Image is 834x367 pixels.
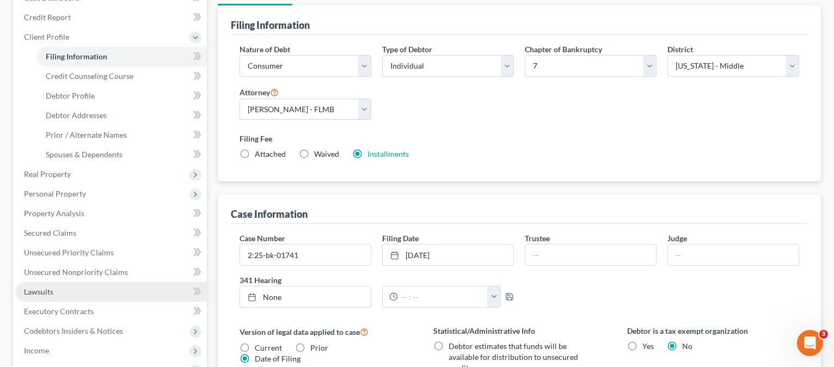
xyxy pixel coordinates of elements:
label: Filing Date [382,233,419,244]
span: Prior / Alternate Names [46,130,127,139]
label: District [667,44,693,55]
label: Type of Debtor [382,44,432,55]
span: Debtor Addresses [46,111,107,120]
input: -- [525,244,656,265]
a: None [240,286,371,307]
span: Personal Property [24,189,86,198]
a: Property Analysis [15,204,207,223]
a: Unsecured Nonpriority Claims [15,262,207,282]
a: Prior / Alternate Names [37,125,207,145]
label: Nature of Debt [240,44,290,55]
input: -- [668,244,799,265]
label: Version of legal data applied to case [240,325,412,338]
span: Lawsuits [24,287,53,296]
input: -- : -- [398,286,488,307]
label: Debtor is a tax exempt organization [627,325,799,337]
span: Property Analysis [24,209,84,218]
a: Unsecured Priority Claims [15,243,207,262]
a: Executory Contracts [15,302,207,321]
a: Debtor Profile [37,86,207,106]
span: Secured Claims [24,228,76,237]
label: Trustee [525,233,550,244]
span: Credit Report [24,13,71,22]
span: Waived [314,149,339,158]
a: [DATE] [383,244,513,265]
span: Spouses & Dependents [46,150,122,159]
span: Real Property [24,169,71,179]
input: Enter case number... [240,244,371,265]
a: Credit Report [15,8,207,27]
span: Credit Counseling Course [46,71,133,81]
span: Executory Contracts [24,307,94,316]
span: Codebtors Insiders & Notices [24,326,123,335]
label: 341 Hearing [234,274,519,286]
a: Filing Information [37,47,207,66]
span: Yes [642,341,654,351]
a: Debtor Addresses [37,106,207,125]
span: Income [24,346,49,355]
a: Lawsuits [15,282,207,302]
span: Attached [255,149,286,158]
span: Filing Information [46,52,107,61]
label: Judge [667,233,687,244]
span: No [682,341,692,351]
span: Debtor Profile [46,91,95,100]
span: 3 [819,330,828,339]
label: Attorney [240,85,279,99]
label: Filing Fee [240,133,799,144]
span: Unsecured Nonpriority Claims [24,267,128,277]
label: Statistical/Administrative Info [433,325,605,337]
label: Case Number [240,233,285,244]
span: Unsecured Priority Claims [24,248,114,257]
span: Prior [310,343,328,352]
a: Installments [367,149,409,158]
label: Chapter of Bankruptcy [525,44,602,55]
span: Current [255,343,282,352]
iframe: Intercom live chat [797,330,823,356]
div: Case Information [231,207,308,221]
a: Secured Claims [15,223,207,243]
span: Client Profile [24,32,69,41]
a: Credit Counseling Course [37,66,207,86]
div: Filing Information [231,19,310,32]
span: Date of Filing [255,354,301,363]
a: Spouses & Dependents [37,145,207,164]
